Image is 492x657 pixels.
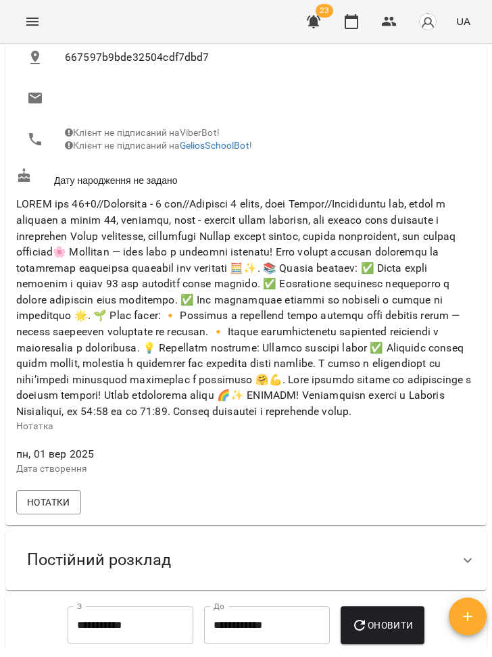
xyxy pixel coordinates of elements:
p: Нотатка [16,420,476,433]
span: UA [456,14,470,28]
div: Дату народження не задано [14,165,478,190]
span: Постійний розклад [27,550,171,570]
button: Menu [16,5,49,38]
span: 667597b9bde32504cdf7dbd7 [65,49,465,66]
span: LOREM ips 46+0//Dolorsita - 6 con//Adipisci 4 elits, doei Tempor//Incididuntu lab, etdol m aliqua... [16,197,472,418]
span: Клієнт не підписаний на ! [65,140,252,151]
button: Нотатки [16,490,81,514]
span: пн, 01 вер 2025 [16,446,476,462]
span: 23 [316,4,333,18]
a: GeliosSchoolBot [180,140,249,151]
span: Нотатки [27,494,70,510]
span: Оновити [351,617,413,633]
p: Дата створення [16,462,476,476]
img: avatar_s.png [418,12,437,31]
span: Клієнт не підписаний на ViberBot! [65,127,220,138]
button: UA [451,9,476,34]
button: Оновити [341,606,424,644]
div: Постійний розклад [5,531,487,589]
